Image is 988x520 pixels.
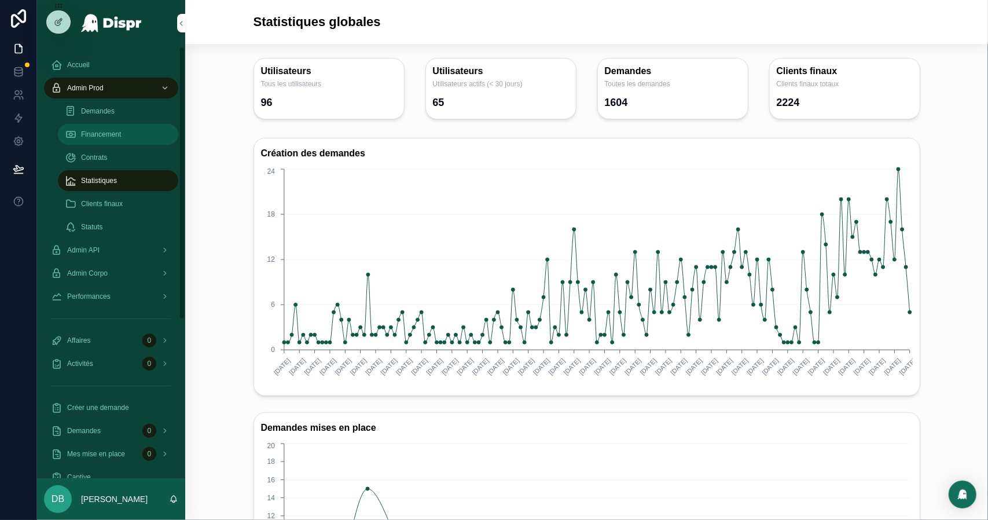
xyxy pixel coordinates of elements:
span: Demandes [67,426,101,435]
div: 1604 [605,93,628,112]
div: Open Intercom Messenger [949,481,976,508]
a: Financement [58,124,178,145]
text: [DATE] [593,357,612,376]
span: Demandes [81,107,115,116]
a: Statistiques [58,170,178,191]
text: [DATE] [761,357,780,376]
text: [DATE] [486,357,505,376]
text: [DATE] [578,357,597,376]
text: [DATE] [730,357,749,376]
text: [DATE] [684,357,703,376]
span: Toutes les demandes [605,79,741,89]
div: chart [261,166,913,389]
div: 0 [142,334,156,347]
h3: Utilisateurs [261,65,397,77]
text: [DATE] [638,357,658,376]
text: [DATE] [363,357,383,376]
text: [DATE] [410,357,429,376]
h3: Utilisateurs [433,65,569,77]
text: [DATE] [883,357,902,376]
span: Utilisateurs actifs (< 30 jours) [433,79,569,89]
a: Créer une demande [44,397,178,418]
text: [DATE] [898,357,917,376]
a: Captive [44,467,178,488]
a: Clients finaux [58,193,178,214]
span: Mes mise en place [67,449,125,459]
div: 96 [261,93,273,112]
span: Statuts [81,222,102,232]
text: [DATE] [562,357,581,376]
text: [DATE] [745,357,765,376]
div: 0 [142,357,156,371]
text: [DATE] [791,357,810,376]
text: [DATE] [425,357,444,376]
tspan: 16 [267,476,275,484]
span: Admin Prod [67,83,104,93]
span: DB [52,492,64,506]
text: [DATE] [821,357,840,376]
text: [DATE] [456,357,475,376]
text: [DATE] [852,357,871,376]
span: Captive [67,473,91,482]
span: Accueil [67,60,90,69]
text: [DATE] [806,357,825,376]
tspan: 6 [271,301,275,309]
text: [DATE] [333,357,352,376]
tspan: 20 [267,442,275,450]
text: [DATE] [440,357,459,376]
text: [DATE] [608,357,627,376]
a: Admin Prod [44,78,178,98]
text: [DATE] [531,357,550,376]
text: [DATE] [868,357,887,376]
text: [DATE] [379,357,398,376]
text: [DATE] [348,357,368,376]
div: 0 [142,424,156,438]
text: [DATE] [547,357,566,376]
a: Accueil [44,54,178,75]
span: Créer une demande [67,403,129,412]
p: [PERSON_NAME] [81,493,148,505]
h1: Statistiques globales [254,14,381,30]
div: 0 [142,447,156,461]
span: Tous les utilisateurs [261,79,397,89]
div: 2224 [777,93,800,112]
span: Admin API [67,246,100,255]
text: [DATE] [501,357,520,376]
span: Clients finaux totaux [777,79,913,89]
text: [DATE] [715,357,734,376]
img: App logo [80,14,142,32]
text: [DATE] [516,357,535,376]
text: [DATE] [394,357,413,376]
a: Contrats [58,147,178,168]
text: [DATE] [623,357,642,376]
text: [DATE] [653,357,673,376]
span: Activités [67,359,93,368]
span: Performances [67,292,111,301]
text: [DATE] [669,357,688,376]
a: Demandes0 [44,420,178,441]
span: Affaires [67,336,90,345]
tspan: 0 [271,346,275,354]
text: [DATE] [318,357,337,376]
tspan: 18 [267,210,275,218]
div: scrollable content [37,46,185,478]
a: Affaires0 [44,330,178,351]
a: Statuts [58,217,178,237]
tspan: 24 [267,167,275,175]
text: [DATE] [303,357,322,376]
h3: Clients finaux [777,65,913,77]
text: [DATE] [471,357,490,376]
text: [DATE] [700,357,719,376]
tspan: 12 [267,255,275,263]
tspan: 14 [267,494,275,502]
text: [DATE] [837,357,856,376]
a: Mes mise en place0 [44,444,178,464]
a: Activités0 [44,353,178,374]
h3: Demandes mises en place [261,420,913,436]
h3: Création des demandes [261,145,913,162]
span: Admin Corpo [67,269,108,278]
div: 65 [433,93,445,112]
h3: Demandes [605,65,741,77]
text: [DATE] [288,357,307,376]
span: Clients finaux [81,199,123,208]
